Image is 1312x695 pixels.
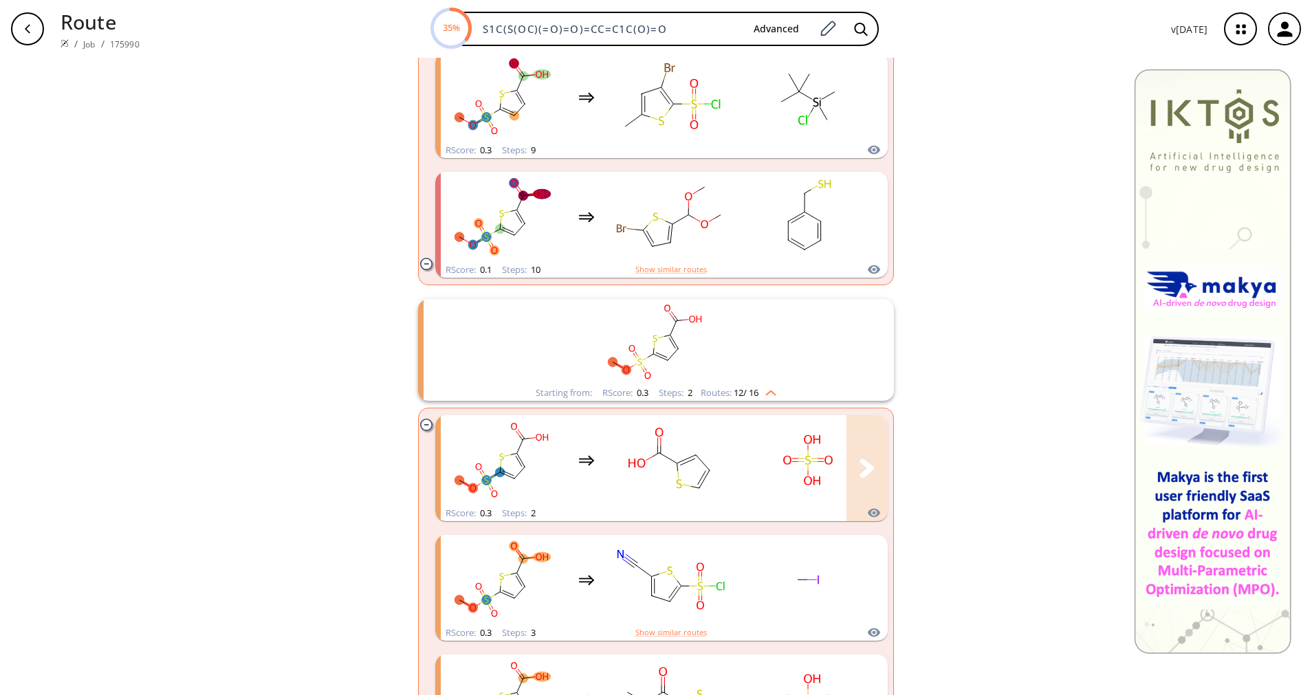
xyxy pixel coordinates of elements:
[659,388,692,397] div: Steps :
[502,146,536,155] div: Steps :
[446,146,492,155] div: RScore :
[478,263,492,276] span: 0.1
[101,36,105,51] li: /
[609,417,732,503] svg: O=C(O)c1cccs1
[441,537,565,623] svg: COS(=O)(=O)c1ccc(C(=O)O)s1
[502,265,540,274] div: Steps :
[529,263,540,276] span: 10
[536,388,592,397] div: Starting from:
[478,626,492,639] span: 0.3
[74,36,78,51] li: /
[83,38,95,50] a: Job
[529,626,536,639] span: 3
[446,265,492,274] div: RScore :
[61,7,140,36] p: Route
[635,626,707,639] button: Show similar routes
[743,16,810,42] button: Advanced
[442,21,459,34] text: 35%
[446,628,492,637] div: RScore :
[758,385,776,396] img: Up
[609,174,732,260] svg: COC(OC)c1ccc(Br)s1
[609,537,732,623] svg: N#Cc1ccc(S(=O)(=O)Cl)s1
[746,417,870,503] svg: O=S(=O)(O)O
[110,38,140,50] a: 175990
[884,537,1007,623] svg: O
[441,174,565,260] svg: COS(=O)(=O)c1ccc(C(=O)O)s1
[602,388,648,397] div: RScore :
[884,174,1007,260] svg: CCO
[734,388,758,397] span: 12 / 16
[686,386,692,399] span: 2
[1134,69,1291,654] img: Banner
[441,417,565,503] svg: COS(=O)(=O)c1ccc(C(=O)O)s1
[609,54,732,140] svg: Cc1cc(Br)c(S(=O)(=O)Cl)s1
[61,39,69,47] img: Spaya logo
[529,144,536,156] span: 9
[635,386,648,399] span: 0.3
[884,54,1007,140] svg: O=C1CCC(=O)N1Br
[635,263,707,276] button: Show similar routes
[746,537,870,623] svg: CI
[1171,22,1207,36] p: v [DATE]
[701,388,776,397] div: Routes:
[441,54,565,140] svg: COS(=O)(=O)c1ccc(C(=O)O)s1
[502,628,536,637] div: Steps :
[746,174,870,260] svg: SCc1ccccc1
[502,509,536,518] div: Steps :
[474,22,743,36] input: Enter SMILES
[477,299,835,385] svg: COS(=O)(=O)c1ccc(C(=O)O)s1
[746,54,870,140] svg: CC(C)(C)[Si](C)(C)Cl
[478,144,492,156] span: 0.3
[478,507,492,519] span: 0.3
[529,507,536,519] span: 2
